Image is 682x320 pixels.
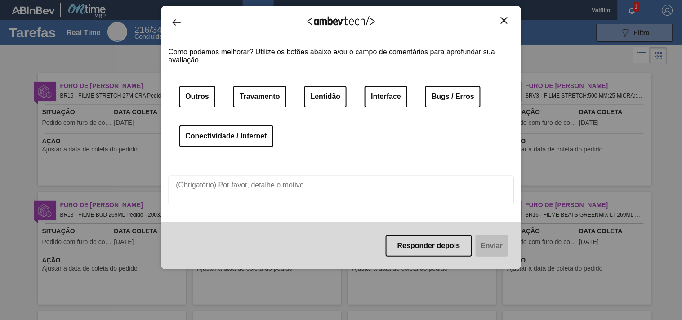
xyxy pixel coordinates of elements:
[304,86,347,107] button: Lentidão
[308,16,375,27] img: Logo Ambevtech
[179,125,273,147] button: Conectividade / Internet
[365,86,407,107] button: Interface
[169,48,514,64] label: Como podemos melhorar? Utilize os botões abaixo e/ou o campo de comentários para aprofundar sua a...
[501,17,508,24] img: Close
[498,17,510,24] button: Close
[233,86,286,107] button: Travamento
[179,86,215,107] button: Outros
[172,18,181,27] img: Back
[386,235,472,257] button: Responder depois
[425,86,481,107] button: Bugs / Erros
